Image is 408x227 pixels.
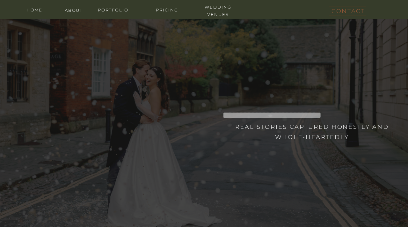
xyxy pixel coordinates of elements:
[148,6,186,12] a: Pricing
[199,4,237,10] a: wedding venues
[22,6,47,12] a: home
[94,6,132,12] a: portfolio
[61,7,86,13] a: about
[233,122,391,150] h3: Real stories captured honestly and whole-heartedly
[331,6,363,13] a: contact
